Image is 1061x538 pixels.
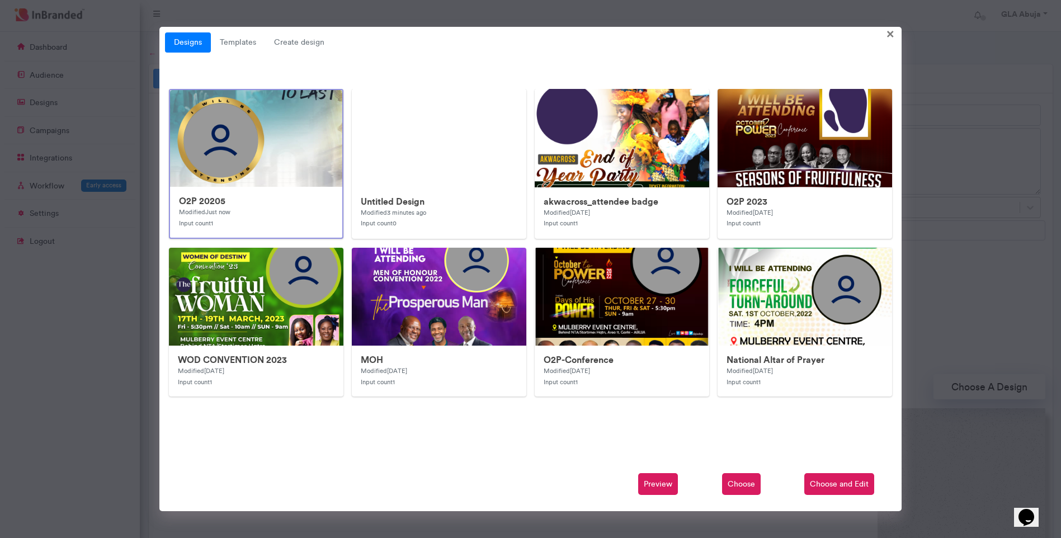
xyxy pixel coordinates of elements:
h6: WOD CONVENTION 2023 [178,355,334,365]
small: Input count 1 [179,219,213,227]
h6: akwacross_attendee badge [544,196,700,207]
small: Modified Just now [179,208,230,216]
small: Modified [DATE] [361,367,407,375]
h6: National Altar of Prayer [727,355,883,365]
small: Modified [DATE] [544,367,590,375]
small: Input count 1 [544,378,578,386]
small: Input count 1 [178,378,212,386]
small: Input count 1 [361,378,395,386]
a: Templates [211,32,265,53]
small: Modified [DATE] [544,209,590,216]
h6: O2P 20205 [179,196,333,206]
h6: Untitled Design [361,196,517,207]
small: Input count 1 [544,219,578,227]
span: Preview [638,473,678,495]
small: Input count 1 [727,378,761,386]
span: Choose [722,473,761,495]
small: Input count 1 [727,219,761,227]
h6: MOH [361,355,517,365]
small: Input count 0 [361,219,397,227]
h6: O2P-Conference [544,355,700,365]
iframe: chat widget [1014,493,1050,527]
span: Choose and Edit [804,473,874,495]
small: Modified [DATE] [727,209,773,216]
span: Create design [265,32,333,53]
small: Modified [DATE] [178,367,224,375]
span: × [886,25,894,42]
h6: O2P 2023 [727,196,883,207]
a: Designs [165,32,211,53]
small: Modified [DATE] [727,367,773,375]
small: Modified 3 minutes ago [361,209,426,216]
